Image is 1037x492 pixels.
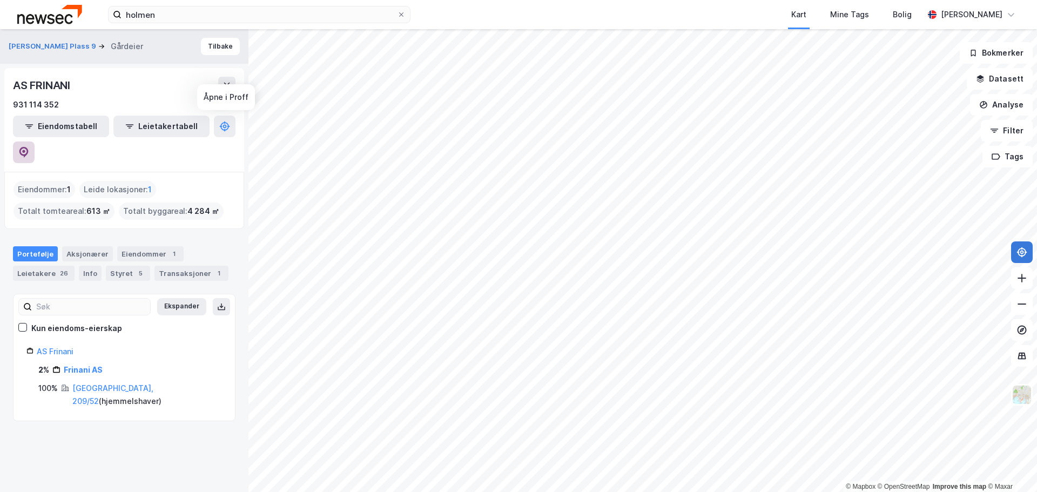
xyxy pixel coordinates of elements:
[119,203,224,220] div: Totalt byggareal :
[169,248,179,259] div: 1
[13,246,58,261] div: Portefølje
[135,268,146,279] div: 5
[122,6,397,23] input: Søk på adresse, matrikkel, gårdeiere, leietakere eller personer
[13,77,72,94] div: AS FRINANI
[38,382,58,395] div: 100%
[106,266,150,281] div: Styret
[79,181,156,198] div: Leide lokasjoner :
[878,483,930,490] a: OpenStreetMap
[62,246,113,261] div: Aksjonærer
[1012,385,1032,405] img: Z
[893,8,912,21] div: Bolig
[38,363,49,376] div: 2%
[187,205,219,218] span: 4 284 ㎡
[830,8,869,21] div: Mine Tags
[970,94,1033,116] button: Analyse
[14,203,115,220] div: Totalt tomteareal :
[981,120,1033,141] button: Filter
[58,268,70,279] div: 26
[31,322,122,335] div: Kun eiendoms-eierskap
[79,266,102,281] div: Info
[13,116,109,137] button: Eiendomstabell
[983,440,1037,492] iframe: Chat Widget
[9,41,98,52] button: [PERSON_NAME] Plass 9
[154,266,228,281] div: Transaksjoner
[846,483,876,490] a: Mapbox
[86,205,110,218] span: 613 ㎡
[32,299,150,315] input: Søk
[14,181,75,198] div: Eiendommer :
[933,483,986,490] a: Improve this map
[960,42,1033,64] button: Bokmerker
[111,40,143,53] div: Gårdeier
[117,246,184,261] div: Eiendommer
[37,347,73,356] a: AS Frinani
[72,382,222,408] div: ( hjemmelshaver )
[72,383,153,406] a: [GEOGRAPHIC_DATA], 209/52
[113,116,210,137] button: Leietakertabell
[148,183,152,196] span: 1
[213,268,224,279] div: 1
[13,266,75,281] div: Leietakere
[64,365,103,374] a: Frinani AS
[201,38,240,55] button: Tilbake
[67,183,71,196] span: 1
[941,8,1002,21] div: [PERSON_NAME]
[13,98,59,111] div: 931 114 352
[982,146,1033,167] button: Tags
[967,68,1033,90] button: Datasett
[791,8,806,21] div: Kart
[157,298,206,315] button: Ekspander
[17,5,82,24] img: newsec-logo.f6e21ccffca1b3a03d2d.png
